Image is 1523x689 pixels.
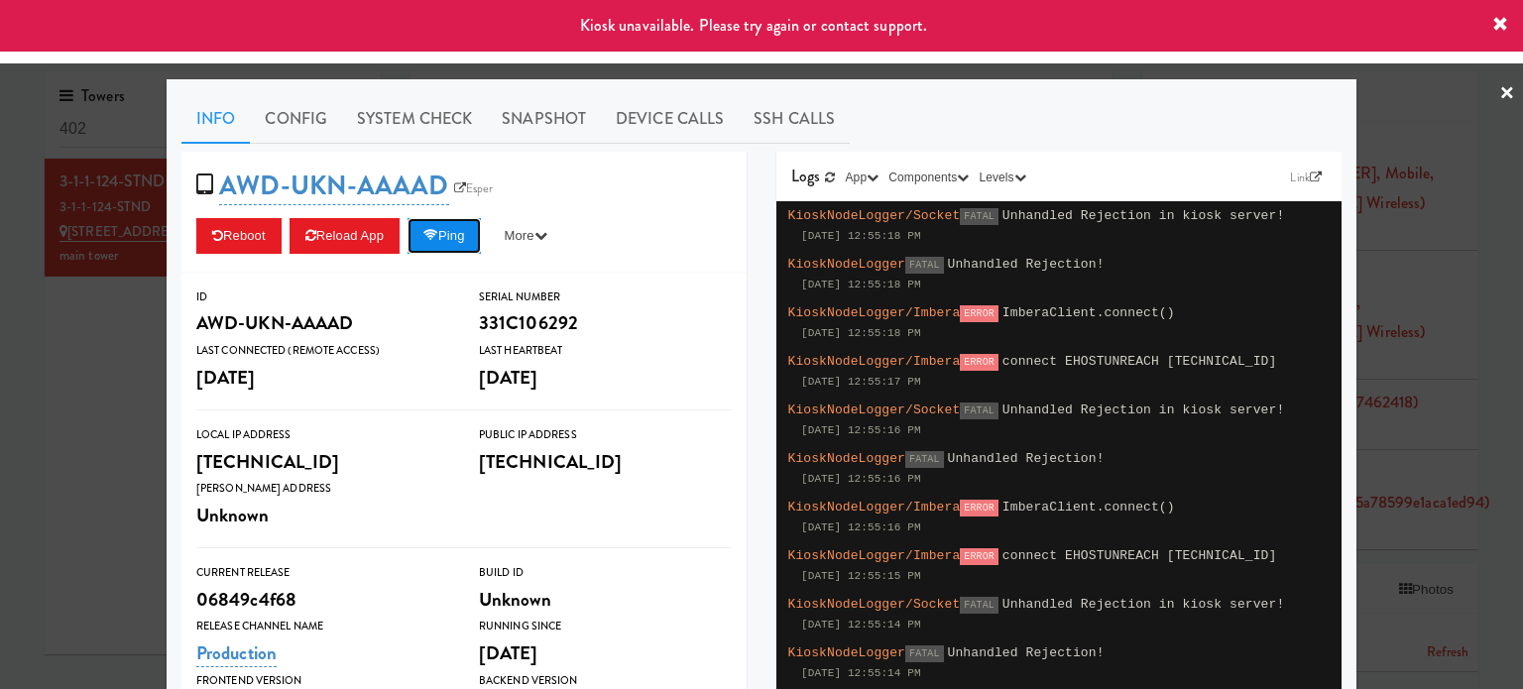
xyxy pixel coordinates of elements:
span: [DATE] [479,639,538,666]
span: ERROR [960,548,998,565]
a: AWD-UKN-AAAAD [219,167,448,205]
div: 331C106292 [479,306,732,340]
span: KioskNodeLogger/Imbera [788,500,961,515]
span: [DATE] [196,364,256,391]
a: Info [181,94,250,144]
div: Public IP Address [479,425,732,445]
span: FATAL [905,451,944,468]
span: Kiosk unavailable. Please try again or contact support. [580,14,928,37]
a: Link [1285,168,1327,187]
button: App [841,168,884,187]
span: KioskNodeLogger [788,645,906,660]
span: KioskNodeLogger/Socket [788,402,961,417]
a: Production [196,639,277,667]
span: [DATE] 12:55:18 PM [801,230,921,242]
div: Serial Number [479,287,732,307]
span: Unhandled Rejection! [948,257,1105,272]
span: ERROR [960,354,998,371]
span: FATAL [960,208,998,225]
div: [TECHNICAL_ID] [479,445,732,479]
span: Unhandled Rejection in kiosk server! [1002,208,1284,223]
span: [DATE] 12:55:15 PM [801,570,921,582]
span: ERROR [960,500,998,517]
span: Unhandled Rejection in kiosk server! [1002,402,1284,417]
div: [TECHNICAL_ID] [196,445,449,479]
div: Release Channel Name [196,617,449,636]
span: ImberaClient.connect() [1002,305,1175,320]
span: [DATE] 12:55:14 PM [801,619,921,631]
button: Components [883,168,974,187]
span: Unhandled Rejection in kiosk server! [1002,597,1284,612]
a: Config [250,94,342,144]
span: [DATE] 12:55:18 PM [801,327,921,339]
div: Last Heartbeat [479,341,732,361]
span: KioskNodeLogger/Imbera [788,305,961,320]
div: Unknown [479,583,732,617]
button: Reload App [290,218,400,254]
div: Local IP Address [196,425,449,445]
span: Logs [791,165,820,187]
span: Unhandled Rejection! [948,451,1105,466]
div: Build Id [479,563,732,583]
span: [DATE] 12:55:14 PM [801,667,921,679]
div: AWD-UKN-AAAAD [196,306,449,340]
span: FATAL [905,645,944,662]
span: KioskNodeLogger/Socket [788,208,961,223]
a: System Check [342,94,487,144]
button: Ping [408,218,481,254]
div: [PERSON_NAME] Address [196,479,449,499]
span: KioskNodeLogger/Socket [788,597,961,612]
div: Last Connected (Remote Access) [196,341,449,361]
div: Running Since [479,617,732,636]
a: Snapshot [487,94,601,144]
span: KioskNodeLogger [788,451,906,466]
span: FATAL [960,597,998,614]
span: [DATE] 12:55:17 PM [801,376,921,388]
span: ERROR [960,305,998,322]
span: [DATE] 12:55:16 PM [801,473,921,485]
span: connect EHOSTUNREACH [TECHNICAL_ID] [1002,548,1277,563]
a: × [1499,63,1515,125]
span: connect EHOSTUNREACH [TECHNICAL_ID] [1002,354,1277,369]
span: FATAL [905,257,944,274]
div: Unknown [196,499,449,532]
span: [DATE] 12:55:16 PM [801,521,921,533]
span: KioskNodeLogger [788,257,906,272]
span: [DATE] 12:55:18 PM [801,279,921,290]
a: Esper [449,178,499,198]
div: 06849c4f68 [196,583,449,617]
button: Reboot [196,218,282,254]
span: KioskNodeLogger/Imbera [788,354,961,369]
div: Current Release [196,563,449,583]
span: KioskNodeLogger/Imbera [788,548,961,563]
span: ImberaClient.connect() [1002,500,1175,515]
div: ID [196,287,449,307]
a: Device Calls [601,94,739,144]
a: SSH Calls [739,94,850,144]
span: [DATE] [479,364,538,391]
button: Levels [974,168,1030,187]
span: FATAL [960,402,998,419]
span: Unhandled Rejection! [948,645,1105,660]
span: [DATE] 12:55:16 PM [801,424,921,436]
button: More [489,218,563,254]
